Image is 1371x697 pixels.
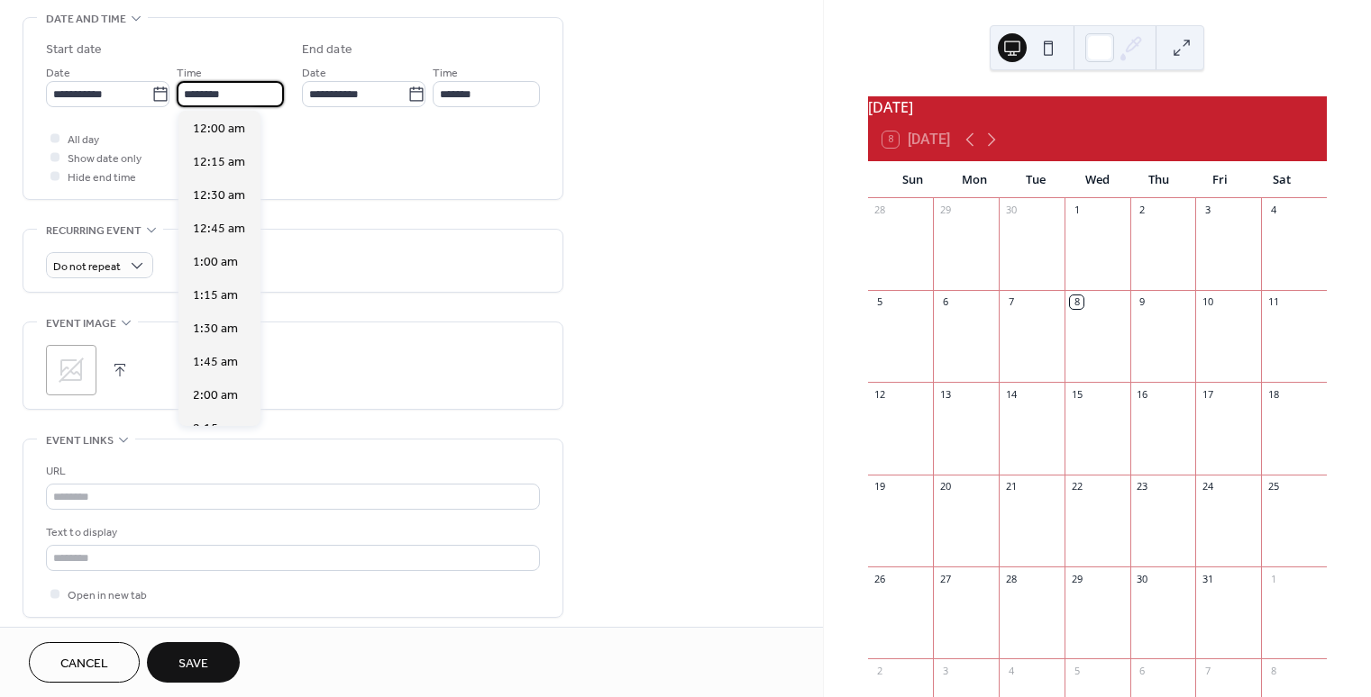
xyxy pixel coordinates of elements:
div: 27 [938,572,952,585]
div: 7 [1201,664,1214,677]
div: Text to display [46,523,536,542]
div: 28 [873,204,887,217]
div: 22 [1070,480,1083,493]
div: 5 [873,295,887,309]
span: All day [68,131,99,149]
div: 16 [1136,387,1149,401]
span: Date and time [46,10,126,29]
div: 30 [1004,204,1018,217]
div: Sun [882,162,944,198]
span: Save [178,655,208,674]
div: 31 [1201,572,1214,585]
div: Thu [1128,162,1189,198]
div: 3 [938,664,952,677]
div: 1 [1266,572,1280,585]
span: 1:15 am [193,286,238,305]
div: Fri [1190,162,1251,198]
div: 8 [1070,295,1083,309]
div: 17 [1201,387,1214,401]
div: Tue [1005,162,1066,198]
span: 2:15 am [193,420,238,439]
div: 9 [1136,295,1149,309]
span: Time [177,64,202,83]
span: Time [433,64,458,83]
div: 23 [1136,480,1149,493]
span: Open in new tab [68,586,147,605]
div: 18 [1266,387,1280,401]
span: 2:00 am [193,386,238,405]
div: 28 [1004,572,1018,585]
div: 5 [1070,664,1083,677]
div: 7 [1004,295,1018,309]
div: End date [302,41,352,59]
div: 6 [1136,664,1149,677]
span: Recurring event [46,222,142,240]
div: 26 [873,572,887,585]
span: 1:30 am [193,320,238,339]
span: 1:45 am [193,353,238,372]
span: Show date only [68,149,142,168]
span: Event links [46,431,114,450]
span: Cancel [60,655,108,674]
span: 12:45 am [193,220,245,239]
div: 19 [873,480,887,493]
div: 6 [938,295,952,309]
div: [DATE] [868,96,1327,118]
div: 2 [873,664,887,677]
span: Date [46,64,70,83]
span: Date [302,64,326,83]
span: Event image [46,314,116,333]
div: 29 [1070,572,1083,585]
div: 30 [1136,572,1149,585]
div: 14 [1004,387,1018,401]
span: 12:30 am [193,186,245,205]
div: Mon [944,162,1005,198]
div: 20 [938,480,952,493]
span: 12:15 am [193,153,245,172]
div: 3 [1201,204,1214,217]
div: 10 [1201,295,1214,309]
div: 12 [873,387,887,401]
div: URL [46,462,536,481]
div: 24 [1201,480,1214,493]
button: Cancel [29,642,140,683]
div: 13 [938,387,952,401]
div: Sat [1251,162,1312,198]
div: 1 [1070,204,1083,217]
button: Save [147,642,240,683]
div: 25 [1266,480,1280,493]
div: Wed [1066,162,1128,198]
div: 4 [1004,664,1018,677]
div: 2 [1136,204,1149,217]
div: 29 [938,204,952,217]
div: 11 [1266,295,1280,309]
span: 1:00 am [193,253,238,272]
span: 12:00 am [193,120,245,139]
span: Hide end time [68,168,136,187]
div: Start date [46,41,102,59]
div: 15 [1070,387,1083,401]
div: 21 [1004,480,1018,493]
div: 4 [1266,204,1280,217]
span: Do not repeat [53,257,121,277]
div: 8 [1266,664,1280,677]
div: ; [46,345,96,395]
